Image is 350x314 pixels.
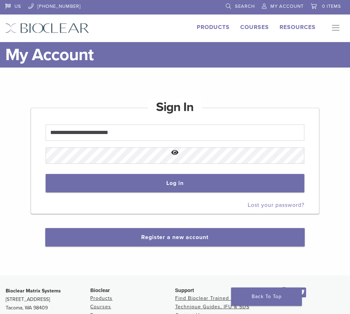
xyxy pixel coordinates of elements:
[141,234,208,241] a: Register a new account
[235,4,255,9] span: Search
[240,24,269,31] a: Courses
[90,295,113,301] a: Products
[90,287,110,293] span: Bioclear
[90,304,111,310] a: Courses
[270,4,304,9] span: My Account
[248,202,304,209] a: Lost your password?
[5,23,89,33] img: Bioclear
[148,99,202,116] h1: Sign In
[175,304,249,310] a: Technique Guides, IFU & SDS
[46,174,305,192] button: Log in
[197,24,230,31] a: Products
[175,295,251,301] a: Find Bioclear Trained Doctors
[6,288,61,294] strong: Bioclear Matrix Systems
[46,144,305,162] button: Show password
[5,42,345,68] h1: My Account
[45,228,305,246] button: Register a new account
[175,287,194,293] span: Support
[280,24,316,31] a: Resources
[231,287,302,306] a: Back To Top
[326,23,345,34] nav: Primary Navigation
[322,4,341,9] span: 0 items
